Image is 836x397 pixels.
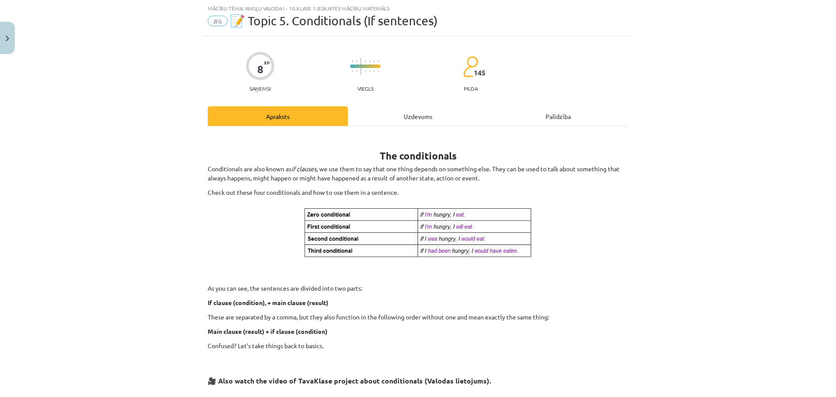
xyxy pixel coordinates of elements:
[208,327,327,335] b: Main clause (result) + if clause (condition)
[378,60,379,62] img: icon-short-line-57e1e144782c952c97e751825c79c345078a6d821885a25fce030b3d8c18986b.svg
[208,312,628,322] p: These are separated by a comma, but they also function in the following order without one and mea...
[380,149,457,162] strong: The conditionals
[208,299,328,306] b: If clause (condition), + main clause (result)
[208,164,628,183] p: Conditionals are also known as , we use them to say that one thing depends on something else. The...
[474,69,485,77] span: 145
[257,63,263,75] div: 8
[230,14,438,28] span: 📝 Topic 5. Conditionals (If sentences)
[208,188,628,197] p: Check out these four conditionals and how to use them in a sentence.
[464,85,478,92] p: pilda
[488,106,628,126] div: Palīdzība
[291,165,317,173] i: if clauses
[348,106,488,126] div: Uzdevums
[369,70,370,72] img: icon-short-line-57e1e144782c952c97e751825c79c345078a6d821885a25fce030b3d8c18986b.svg
[374,70,374,72] img: icon-short-line-57e1e144782c952c97e751825c79c345078a6d821885a25fce030b3d8c18986b.svg
[264,60,270,65] span: XP
[365,70,366,72] img: icon-short-line-57e1e144782c952c97e751825c79c345078a6d821885a25fce030b3d8c18986b.svg
[208,106,348,126] div: Apraksts
[365,60,366,62] img: icon-short-line-57e1e144782c952c97e751825c79c345078a6d821885a25fce030b3d8c18986b.svg
[208,376,491,385] strong: 🎥 Also watch the video of TavaKlase project about conditionals (Valodas lietojums).
[357,85,374,92] p: Viegls
[208,284,628,293] p: As you can see, the sentences are divided into two parts:
[208,5,628,11] div: Mācību tēma: Angļu valoda i - 10.klase 1.ieskaites mācību materiāls
[208,341,628,350] p: Confused? Let’s take things back to basics.
[352,60,353,62] img: icon-short-line-57e1e144782c952c97e751825c79c345078a6d821885a25fce030b3d8c18986b.svg
[356,70,357,72] img: icon-short-line-57e1e144782c952c97e751825c79c345078a6d821885a25fce030b3d8c18986b.svg
[374,60,374,62] img: icon-short-line-57e1e144782c952c97e751825c79c345078a6d821885a25fce030b3d8c18986b.svg
[208,16,228,26] span: #6
[369,60,370,62] img: icon-short-line-57e1e144782c952c97e751825c79c345078a6d821885a25fce030b3d8c18986b.svg
[352,70,353,72] img: icon-short-line-57e1e144782c952c97e751825c79c345078a6d821885a25fce030b3d8c18986b.svg
[6,36,9,41] img: icon-close-lesson-0947bae3869378f0d4975bcd49f059093ad1ed9edebbc8119c70593378902aed.svg
[378,70,379,72] img: icon-short-line-57e1e144782c952c97e751825c79c345078a6d821885a25fce030b3d8c18986b.svg
[246,85,274,92] p: Saņemsi
[463,56,478,78] img: students-c634bb4e5e11cddfef0936a35e636f08e4e9abd3cc4e673bd6f9a4125e45ecb1.svg
[356,60,357,62] img: icon-short-line-57e1e144782c952c97e751825c79c345078a6d821885a25fce030b3d8c18986b.svg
